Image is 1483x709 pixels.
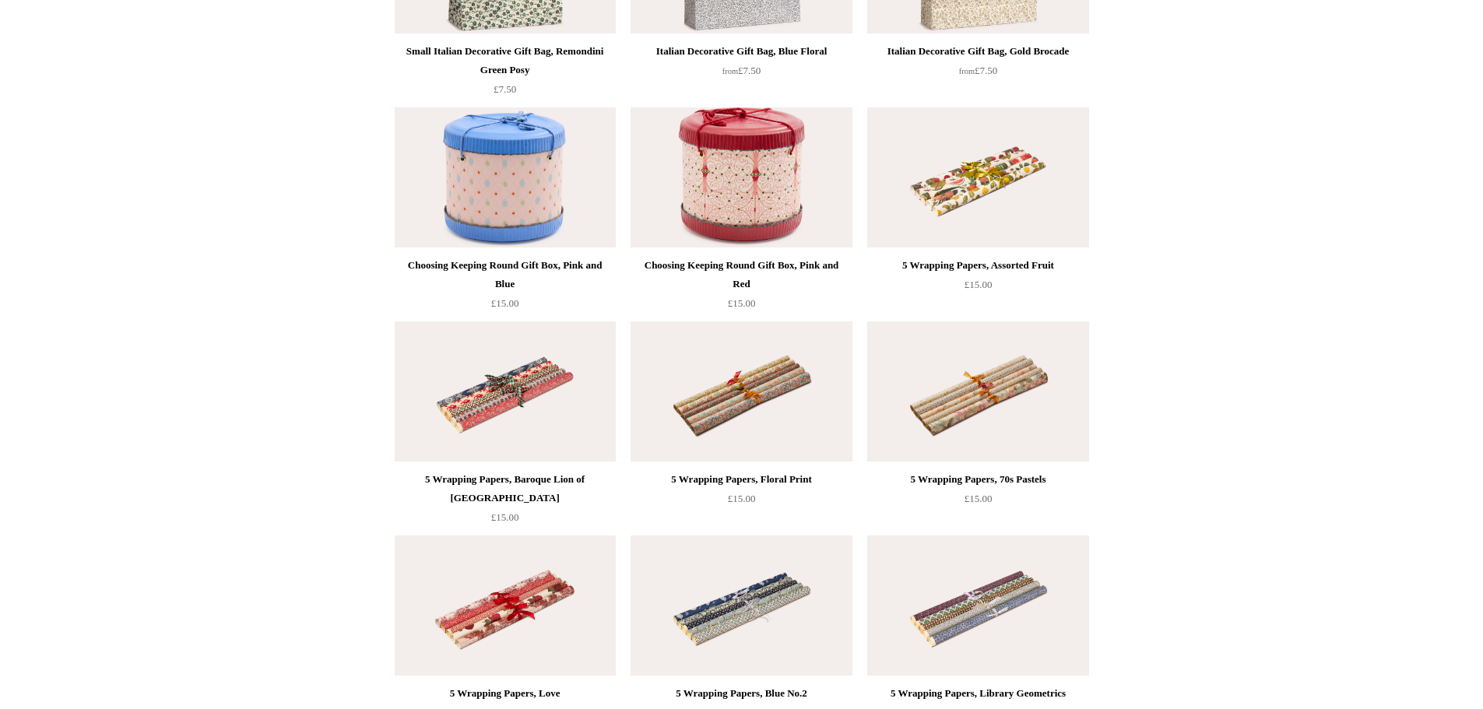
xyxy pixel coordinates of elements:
[634,256,848,293] div: Choosing Keeping Round Gift Box, Pink and Red
[867,107,1088,247] img: 5 Wrapping Papers, Assorted Fruit
[728,297,756,309] span: £15.00
[867,535,1088,676] img: 5 Wrapping Papers, Library Geometrics
[965,493,993,504] span: £15.00
[867,321,1088,462] a: 5 Wrapping Papers, 70s Pastels 5 Wrapping Papers, 70s Pastels
[395,256,616,320] a: Choosing Keeping Round Gift Box, Pink and Blue £15.00
[871,256,1084,275] div: 5 Wrapping Papers, Assorted Fruit
[631,535,852,676] a: 5 Wrapping Papers, Blue No.2 5 Wrapping Papers, Blue No.2
[867,535,1088,676] a: 5 Wrapping Papers, Library Geometrics 5 Wrapping Papers, Library Geometrics
[395,42,616,106] a: Small Italian Decorative Gift Bag, Remondini Green Posy £7.50
[871,684,1084,703] div: 5 Wrapping Papers, Library Geometrics
[399,470,612,507] div: 5 Wrapping Papers, Baroque Lion of [GEOGRAPHIC_DATA]
[634,684,848,703] div: 5 Wrapping Papers, Blue No.2
[395,107,616,247] a: Choosing Keeping Round Gift Box, Pink and Blue Choosing Keeping Round Gift Box, Pink and Blue
[631,535,852,676] img: 5 Wrapping Papers, Blue No.2
[959,67,975,75] span: from
[491,297,519,309] span: £15.00
[728,493,756,504] span: £15.00
[395,535,616,676] a: 5 Wrapping Papers, Love 5 Wrapping Papers, Love
[867,470,1088,534] a: 5 Wrapping Papers, 70s Pastels £15.00
[871,470,1084,489] div: 5 Wrapping Papers, 70s Pastels
[631,107,852,247] img: Choosing Keeping Round Gift Box, Pink and Red
[867,107,1088,247] a: 5 Wrapping Papers, Assorted Fruit 5 Wrapping Papers, Assorted Fruit
[395,470,616,534] a: 5 Wrapping Papers, Baroque Lion of [GEOGRAPHIC_DATA] £15.00
[494,83,516,95] span: £7.50
[867,256,1088,320] a: 5 Wrapping Papers, Assorted Fruit £15.00
[399,684,612,703] div: 5 Wrapping Papers, Love
[867,321,1088,462] img: 5 Wrapping Papers, 70s Pastels
[965,279,993,290] span: £15.00
[722,67,738,75] span: from
[867,42,1088,106] a: Italian Decorative Gift Bag, Gold Brocade from£7.50
[399,42,612,79] div: Small Italian Decorative Gift Bag, Remondini Green Posy
[722,65,761,76] span: £7.50
[631,321,852,462] a: 5 Wrapping Papers, Floral Print 5 Wrapping Papers, Floral Print
[395,321,616,462] img: 5 Wrapping Papers, Baroque Lion of Venice
[395,321,616,462] a: 5 Wrapping Papers, Baroque Lion of Venice 5 Wrapping Papers, Baroque Lion of Venice
[631,42,852,106] a: Italian Decorative Gift Bag, Blue Floral from£7.50
[634,470,848,489] div: 5 Wrapping Papers, Floral Print
[631,256,852,320] a: Choosing Keeping Round Gift Box, Pink and Red £15.00
[395,535,616,676] img: 5 Wrapping Papers, Love
[631,470,852,534] a: 5 Wrapping Papers, Floral Print £15.00
[959,65,997,76] span: £7.50
[631,107,852,247] a: Choosing Keeping Round Gift Box, Pink and Red Choosing Keeping Round Gift Box, Pink and Red
[399,256,612,293] div: Choosing Keeping Round Gift Box, Pink and Blue
[634,42,848,61] div: Italian Decorative Gift Bag, Blue Floral
[395,107,616,247] img: Choosing Keeping Round Gift Box, Pink and Blue
[871,42,1084,61] div: Italian Decorative Gift Bag, Gold Brocade
[491,511,519,523] span: £15.00
[631,321,852,462] img: 5 Wrapping Papers, Floral Print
